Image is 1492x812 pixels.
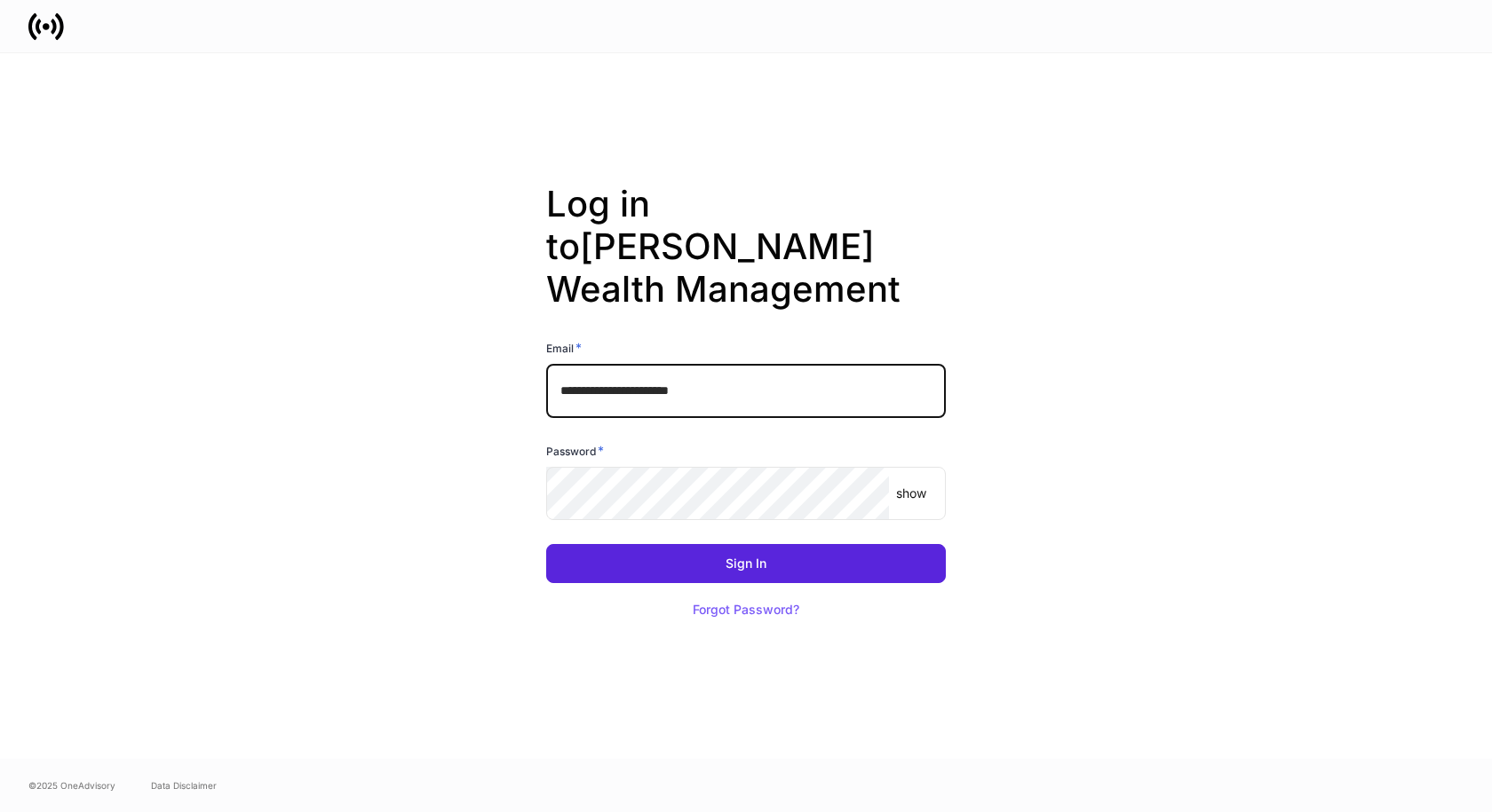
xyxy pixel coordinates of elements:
[896,485,926,502] p: show
[28,778,115,792] span: © 2025 OneAdvisory
[546,544,946,583] button: Sign In
[151,778,217,792] a: Data Disclaimer
[693,603,799,616] div: Forgot Password?
[546,339,582,357] h6: Email
[546,442,604,460] h6: Password
[726,557,766,570] div: Sign In
[546,183,946,339] h2: Log in to [PERSON_NAME] Wealth Management
[671,590,821,629] button: Forgot Password?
